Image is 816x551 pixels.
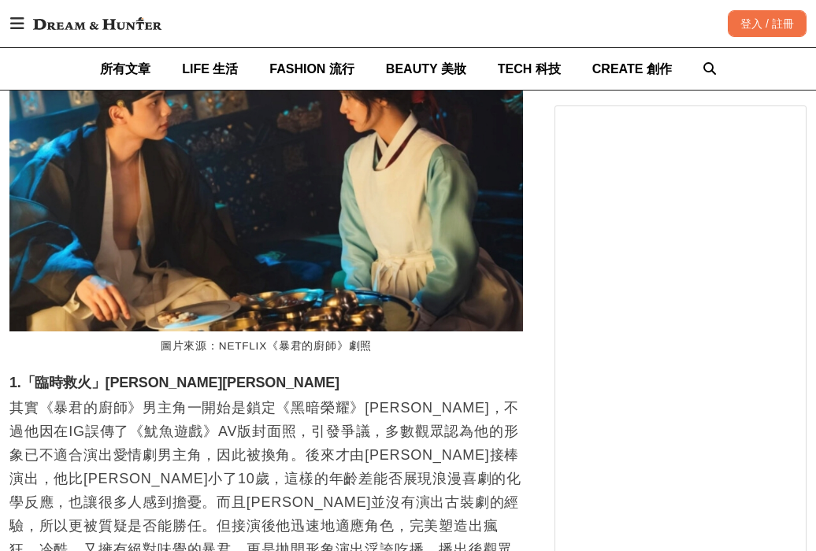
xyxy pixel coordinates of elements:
[25,9,169,38] img: Dream & Hunter
[9,17,523,331] img: Netflix《暴君的廚師》６點認識李彩玟，小宋江！張員瑛的「螢幕情侶」！加碼《暴君的廚師》４個幕後小故事
[498,62,561,76] span: TECH 科技
[182,62,238,76] span: LIFE 生活
[728,10,807,37] div: 登入 / 註冊
[100,48,150,90] a: 所有文章
[498,48,561,90] a: TECH 科技
[592,62,672,76] span: CREATE 創作
[100,62,150,76] span: 所有文章
[269,48,354,90] a: FASHION 流行
[9,375,339,390] strong: 1.「臨時救火」[PERSON_NAME][PERSON_NAME]
[9,331,523,362] figcaption: 圖片來源：NETFLIX《暴君的廚師》劇照
[592,48,672,90] a: CREATE 創作
[386,62,466,76] span: BEAUTY 美妝
[386,48,466,90] a: BEAUTY 美妝
[182,48,238,90] a: LIFE 生活
[269,62,354,76] span: FASHION 流行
